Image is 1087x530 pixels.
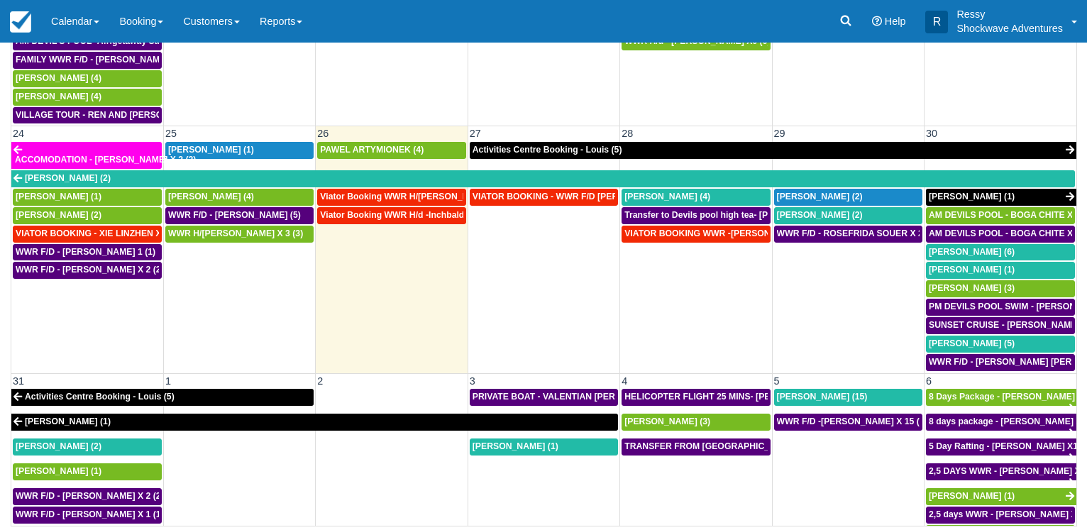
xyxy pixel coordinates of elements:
[168,210,301,220] span: WWR F/D - [PERSON_NAME] (5)
[13,70,162,87] a: [PERSON_NAME] (4)
[926,299,1075,316] a: PM DEVILS POOL SWIM - [PERSON_NAME] X 2 (2)
[13,463,162,480] a: [PERSON_NAME] (1)
[926,226,1075,243] a: AM DEVILS POOL - BOGA CHITE X 1 (1)
[316,128,330,139] span: 26
[470,389,618,406] a: PRIVATE BOAT - VALENTIAN [PERSON_NAME] X 4 (4)
[16,228,180,238] span: VIATOR BOOKING - XIE LINZHEN X4 (4)
[11,414,618,431] a: [PERSON_NAME] (1)
[473,192,699,201] span: VIATOR BOOKING - WWR F/D [PERSON_NAME] X 2 (3)
[320,192,519,201] span: Viator Booking WWR H/[PERSON_NAME] X 8 (8)
[11,375,26,387] span: 31
[926,414,1076,431] a: 8 days package - [PERSON_NAME] X1 (1)
[13,107,162,124] a: VILLAGE TOUR - REN AND [PERSON_NAME] X4 (4)
[624,392,854,402] span: HELICOPTER FLIGHT 25 MINS- [PERSON_NAME] X1 (1)
[926,262,1075,279] a: [PERSON_NAME] (1)
[926,336,1075,353] a: [PERSON_NAME] (5)
[16,441,101,451] span: [PERSON_NAME] (2)
[926,317,1075,334] a: SUNSET CRUISE - [PERSON_NAME] X1 (5)
[25,392,175,402] span: Activities Centre Booking - Louis (5)
[925,11,948,33] div: R
[926,463,1076,480] a: 2,5 DAYS WWR - [PERSON_NAME] X1 (1)
[774,189,922,206] a: [PERSON_NAME] (2)
[622,389,770,406] a: HELICOPTER FLIGHT 25 MINS- [PERSON_NAME] X1 (1)
[10,11,31,33] img: checkfront-main-nav-mini-logo.png
[473,145,622,155] span: Activities Centre Booking - Louis (5)
[13,244,162,261] a: WWR F/D - [PERSON_NAME] 1 (1)
[872,16,882,26] i: Help
[16,73,101,83] span: [PERSON_NAME] (4)
[16,466,101,476] span: [PERSON_NAME] (1)
[168,192,254,201] span: [PERSON_NAME] (4)
[320,210,568,220] span: Viator Booking WWR H/d -Inchbald [PERSON_NAME] X 4 (4)
[926,438,1076,456] a: 5 Day Rafting - [PERSON_NAME] X1 (1)
[11,170,1075,187] a: [PERSON_NAME] (2)
[777,192,863,201] span: [PERSON_NAME] (2)
[929,192,1015,201] span: [PERSON_NAME] (1)
[929,265,1015,275] span: [PERSON_NAME] (1)
[16,265,164,275] span: WWR F/D - [PERSON_NAME] X 2 (2)
[11,142,162,169] a: ACCOMODATION - [PERSON_NAME] X 2 (2)
[926,354,1075,371] a: WWR F/D - [PERSON_NAME] [PERSON_NAME] OHKKA X1 (1)
[317,142,465,159] a: PAWEL ARTYMIONEK (4)
[16,210,101,220] span: [PERSON_NAME] (2)
[926,389,1076,406] a: 8 Days Package - [PERSON_NAME] (1)
[16,110,228,120] span: VILLAGE TOUR - REN AND [PERSON_NAME] X4 (4)
[622,226,770,243] a: VIATOR BOOKING WWR -[PERSON_NAME] X2 (2)
[926,507,1075,524] a: 2,5 days WWR - [PERSON_NAME] X2 (2)
[165,207,314,224] a: WWR F/D - [PERSON_NAME] (5)
[16,491,164,501] span: WWR F/D - [PERSON_NAME] X 2 (2)
[16,247,155,257] span: WWR F/D - [PERSON_NAME] 1 (1)
[11,128,26,139] span: 24
[777,416,932,426] span: WWR F/D -[PERSON_NAME] X 15 (15)
[13,507,162,524] a: WWR F/D - [PERSON_NAME] X 1 (1)
[164,375,172,387] span: 1
[13,262,162,279] a: WWR F/D - [PERSON_NAME] X 2 (2)
[16,192,101,201] span: [PERSON_NAME] (1)
[316,375,324,387] span: 2
[15,155,196,165] span: ACCOMODATION - [PERSON_NAME] X 2 (2)
[774,414,922,431] a: WWR F/D -[PERSON_NAME] X 15 (15)
[13,438,162,456] a: [PERSON_NAME] (2)
[929,283,1015,293] span: [PERSON_NAME] (3)
[624,228,829,238] span: VIATOR BOOKING WWR -[PERSON_NAME] X2 (2)
[13,226,162,243] a: VIATOR BOOKING - XIE LINZHEN X4 (4)
[25,416,111,426] span: [PERSON_NAME] (1)
[925,375,933,387] span: 6
[622,207,770,224] a: Transfer to Devils pool high tea- [PERSON_NAME] X4 (4)
[16,55,194,65] span: FAMILY WWR F/D - [PERSON_NAME] X4 (4)
[13,89,162,106] a: [PERSON_NAME] (4)
[777,210,863,220] span: [PERSON_NAME] (2)
[13,189,162,206] a: [PERSON_NAME] (1)
[468,375,477,387] span: 3
[317,189,465,206] a: Viator Booking WWR H/[PERSON_NAME] X 8 (8)
[926,488,1076,505] a: [PERSON_NAME] (1)
[773,375,781,387] span: 5
[622,189,770,206] a: [PERSON_NAME] (4)
[468,128,482,139] span: 27
[773,128,787,139] span: 29
[622,414,770,431] a: [PERSON_NAME] (3)
[926,280,1075,297] a: [PERSON_NAME] (3)
[777,228,937,238] span: WWR F/D - ROSEFRIDA SOUER X 2 (2)
[774,226,922,243] a: WWR F/D - ROSEFRIDA SOUER X 2 (2)
[777,392,868,402] span: [PERSON_NAME] (15)
[13,52,162,69] a: FAMILY WWR F/D - [PERSON_NAME] X4 (4)
[774,207,922,224] a: [PERSON_NAME] (2)
[473,392,695,402] span: PRIVATE BOAT - VALENTIAN [PERSON_NAME] X 4 (4)
[926,244,1075,261] a: [PERSON_NAME] (6)
[164,128,178,139] span: 25
[620,128,634,139] span: 28
[622,438,770,456] a: TRANSFER FROM [GEOGRAPHIC_DATA] TO VIC FALLS - [PERSON_NAME] X 1 (1)
[168,145,254,155] span: [PERSON_NAME] (1)
[470,142,1076,159] a: Activities Centre Booking - Louis (5)
[620,375,629,387] span: 4
[13,207,162,224] a: [PERSON_NAME] (2)
[885,16,906,27] span: Help
[168,228,303,238] span: WWR H/[PERSON_NAME] X 3 (3)
[624,192,710,201] span: [PERSON_NAME] (4)
[16,92,101,101] span: [PERSON_NAME] (4)
[774,389,922,406] a: [PERSON_NAME] (15)
[929,491,1015,501] span: [PERSON_NAME] (1)
[624,210,858,220] span: Transfer to Devils pool high tea- [PERSON_NAME] X4 (4)
[320,145,424,155] span: PAWEL ARTYMIONEK (4)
